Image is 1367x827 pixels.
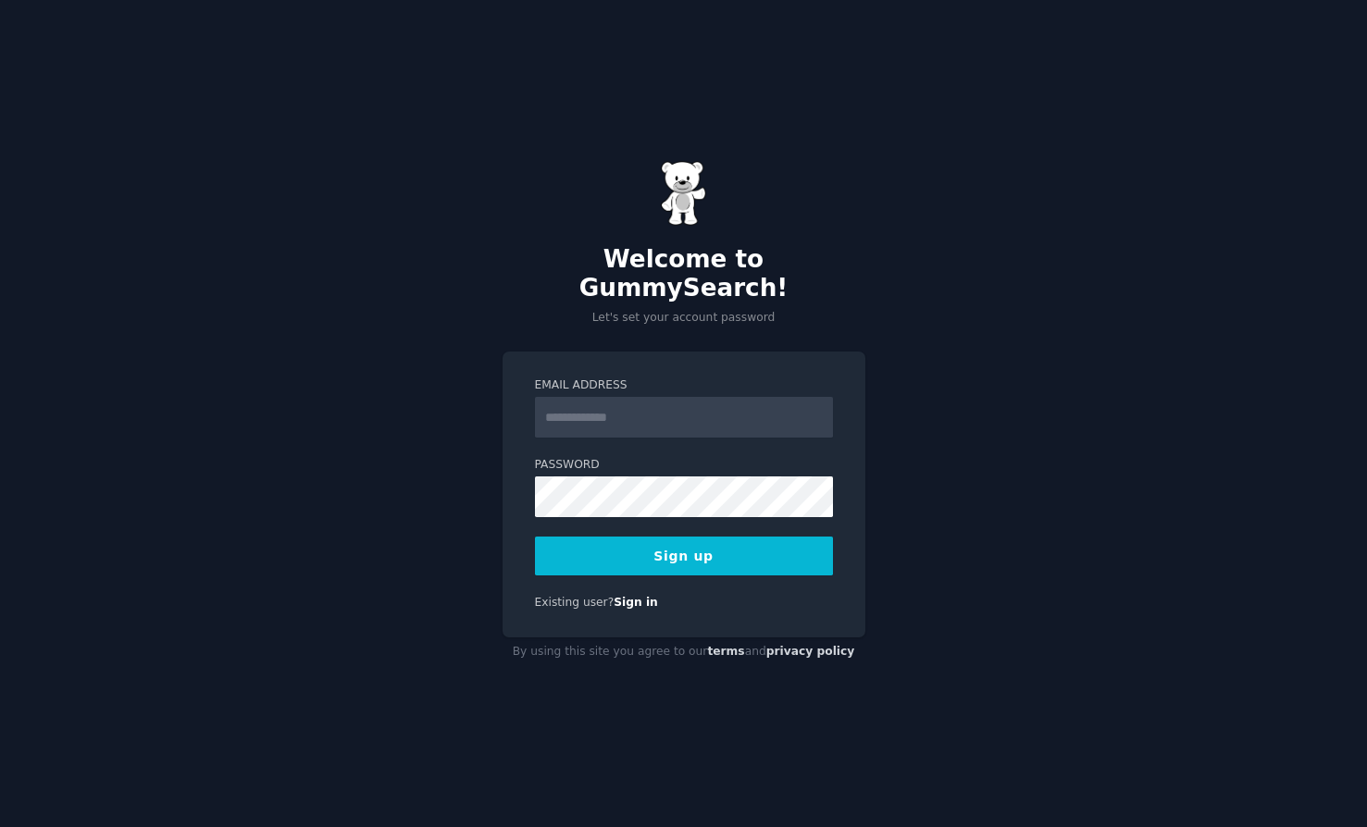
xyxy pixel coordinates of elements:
[535,596,615,609] span: Existing user?
[503,310,865,327] p: Let's set your account password
[766,645,855,658] a: privacy policy
[707,645,744,658] a: terms
[661,161,707,226] img: Gummy Bear
[535,377,833,394] label: Email Address
[614,596,658,609] a: Sign in
[503,637,865,667] div: By using this site you agree to our and
[535,537,833,575] button: Sign up
[503,245,865,303] h2: Welcome to GummySearch!
[535,457,833,474] label: Password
